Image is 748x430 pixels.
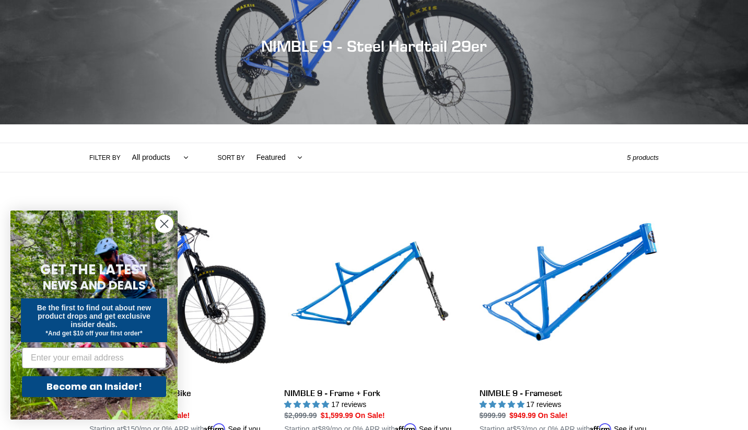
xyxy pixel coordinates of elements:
button: Become an Insider! [22,376,166,397]
span: NIMBLE 9 - Steel Hardtail 29er [261,37,487,55]
label: Sort by [218,153,245,162]
span: NEWS AND DEALS [43,277,146,294]
span: GET THE LATEST [40,260,148,279]
button: Close dialog [155,215,173,233]
input: Enter your email address [22,347,166,368]
span: Be the first to find out about new product drops and get exclusive insider deals. [37,304,151,329]
label: Filter by [89,153,121,162]
span: 5 products [627,154,659,161]
span: *And get $10 off your first order* [45,330,142,337]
